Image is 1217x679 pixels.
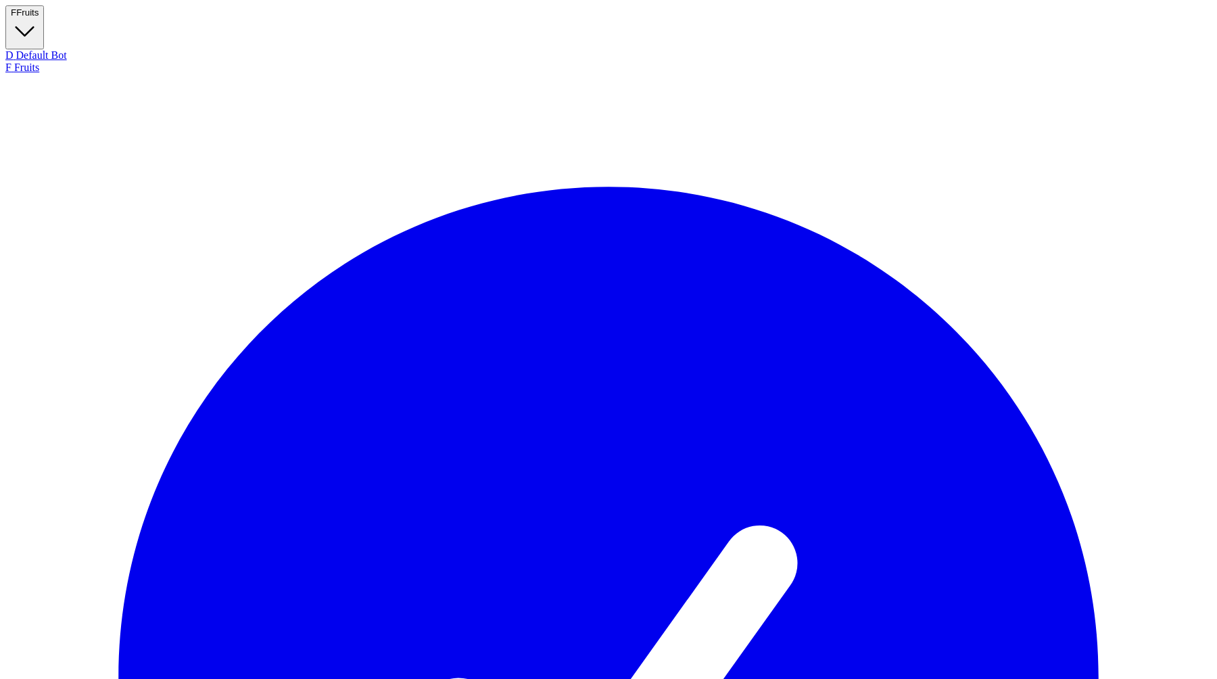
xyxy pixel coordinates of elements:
[5,49,14,61] span: D
[16,7,39,18] span: Fruits
[5,5,44,49] button: FFruits
[11,7,16,18] span: F
[5,49,1212,62] div: Default Bot
[5,62,11,73] span: F
[5,62,1212,74] div: Fruits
